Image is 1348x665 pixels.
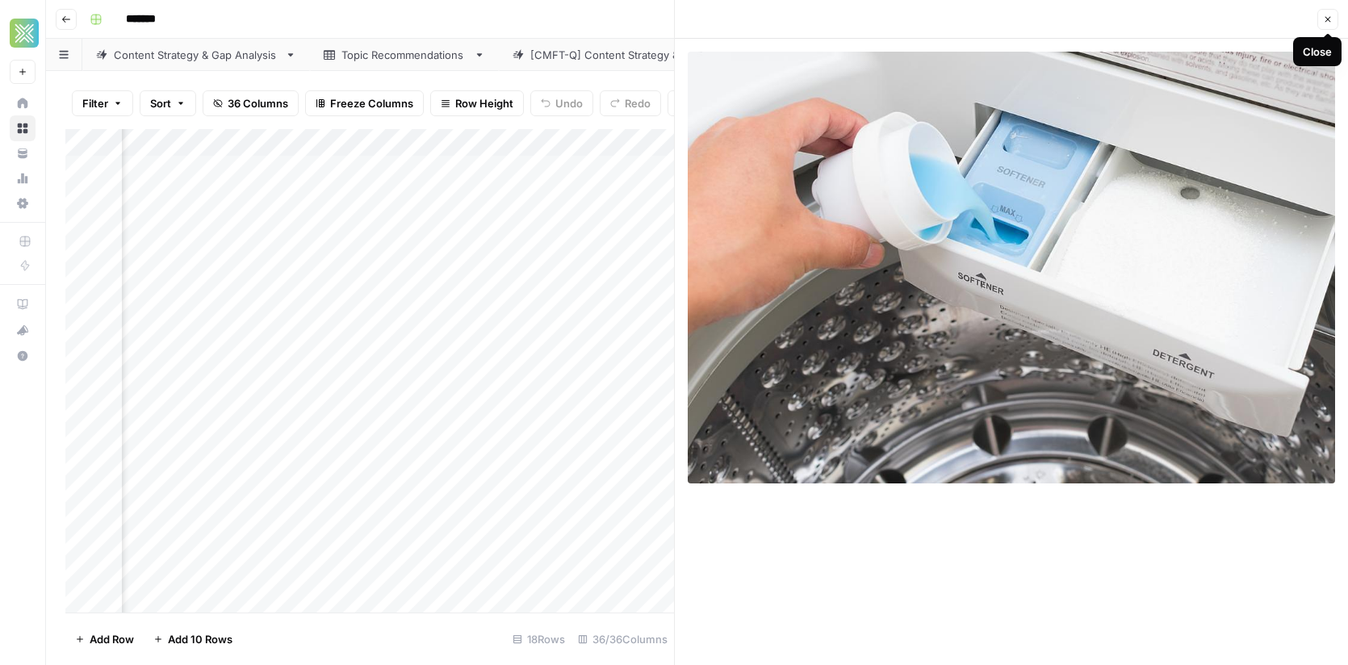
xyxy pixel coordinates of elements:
[140,90,196,116] button: Sort
[150,95,171,111] span: Sort
[330,95,413,111] span: Freeze Columns
[430,90,524,116] button: Row Height
[530,90,593,116] button: Undo
[10,343,36,369] button: Help + Support
[499,39,781,71] a: [CMFT-Q] Content Strategy & Gap Analysis
[10,13,36,53] button: Workspace: Xponent21
[203,90,299,116] button: 36 Columns
[228,95,288,111] span: 36 Columns
[1303,44,1332,60] div: Close
[144,626,242,652] button: Add 10 Rows
[82,39,310,71] a: Content Strategy & Gap Analysis
[114,47,278,63] div: Content Strategy & Gap Analysis
[10,318,35,342] div: What's new?
[10,90,36,116] a: Home
[10,291,36,317] a: AirOps Academy
[600,90,661,116] button: Redo
[310,39,499,71] a: Topic Recommendations
[688,52,1335,483] img: Row/Cell
[305,90,424,116] button: Freeze Columns
[72,90,133,116] button: Filter
[168,631,232,647] span: Add 10 Rows
[10,19,39,48] img: Xponent21 Logo
[82,95,108,111] span: Filter
[625,95,651,111] span: Redo
[341,47,467,63] div: Topic Recommendations
[555,95,583,111] span: Undo
[10,317,36,343] button: What's new?
[455,95,513,111] span: Row Height
[65,626,144,652] button: Add Row
[506,626,571,652] div: 18 Rows
[10,140,36,166] a: Your Data
[571,626,674,652] div: 36/36 Columns
[10,190,36,216] a: Settings
[530,47,749,63] div: [CMFT-Q] Content Strategy & Gap Analysis
[90,631,134,647] span: Add Row
[10,115,36,141] a: Browse
[10,165,36,191] a: Usage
